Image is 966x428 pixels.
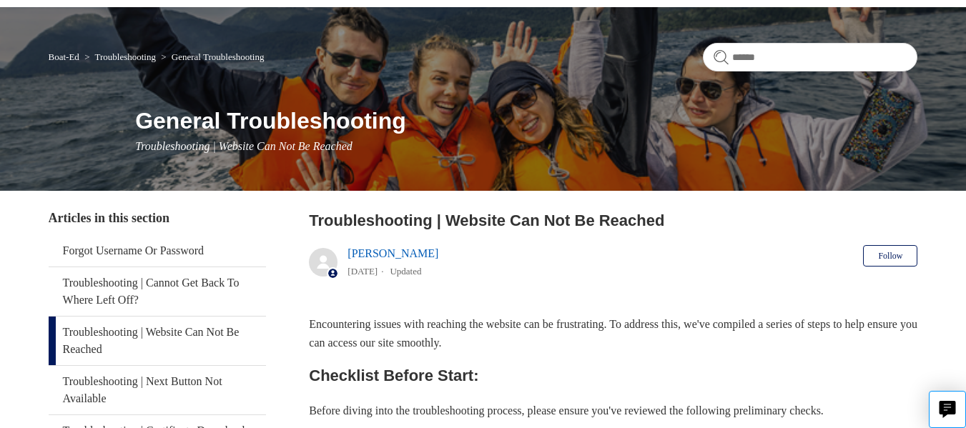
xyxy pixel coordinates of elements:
[49,235,266,267] a: Forgot Username Or Password
[309,363,917,388] h2: Checklist Before Start:
[929,391,966,428] button: Live chat
[135,104,917,138] h1: General Troubleshooting
[49,366,266,414] a: Troubleshooting | Next Button Not Available
[49,211,169,225] span: Articles in this section
[49,51,79,62] a: Boat-Ed
[94,51,155,62] a: Troubleshooting
[309,402,917,420] p: Before diving into the troubleshooting process, please ensure you've reviewed the following preli...
[158,51,264,62] li: General Troubleshooting
[135,140,353,152] span: Troubleshooting | Website Can Not Be Reached
[309,209,917,232] h2: Troubleshooting | Website Can Not Be Reached
[309,315,917,352] p: Encountering issues with reaching the website can be frustrating. To address this, we've compiled...
[172,51,265,62] a: General Troubleshooting
[390,266,421,277] li: Updated
[49,317,266,365] a: Troubleshooting | Website Can Not Be Reached
[49,51,82,62] li: Boat-Ed
[348,266,378,277] time: 03/15/2024, 14:11
[82,51,158,62] li: Troubleshooting
[49,267,266,316] a: Troubleshooting | Cannot Get Back To Where Left Off?
[348,247,438,259] a: [PERSON_NAME]
[703,43,917,71] input: Search
[863,245,917,267] button: Follow Article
